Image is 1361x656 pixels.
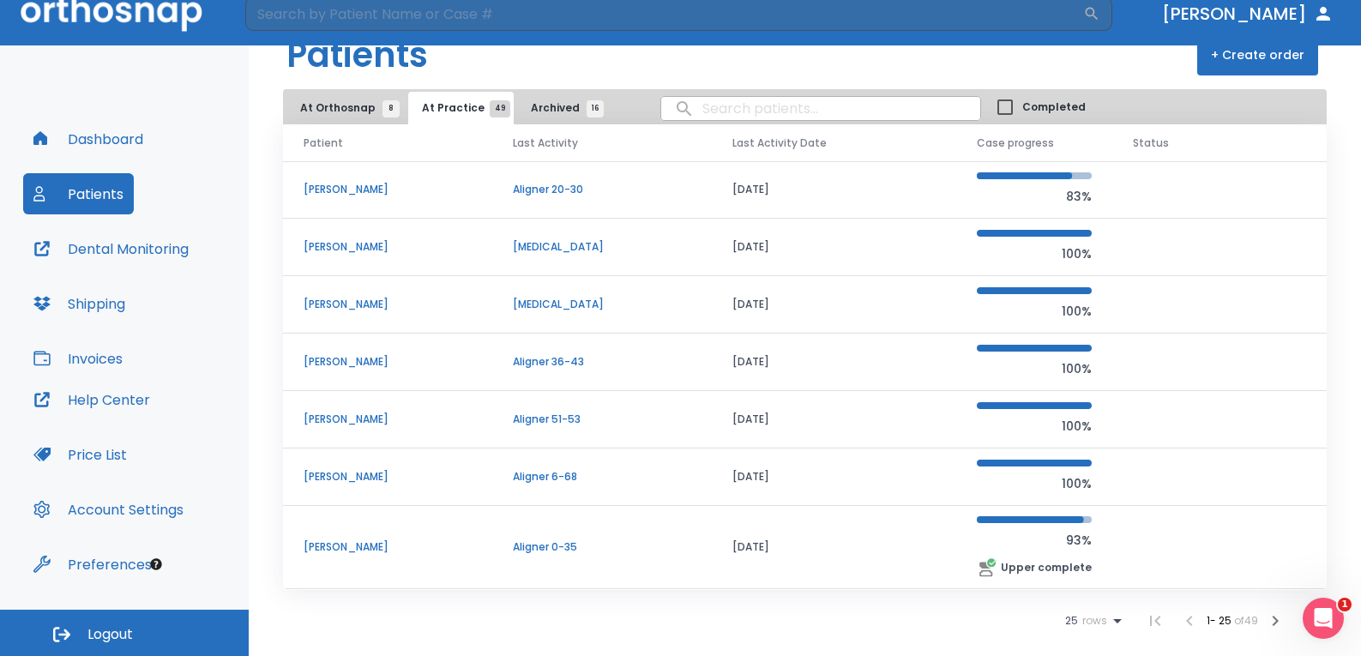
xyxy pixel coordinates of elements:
td: [DATE] [712,448,956,506]
button: Patients [23,173,134,214]
button: Price List [23,434,137,475]
span: Last Activity Date [732,135,827,151]
td: [DATE] [712,506,956,589]
p: 100% [977,358,1092,379]
button: Preferences [23,544,162,585]
span: Last Activity [513,135,578,151]
span: 49 [490,100,510,117]
span: 16 [587,100,604,117]
p: 93% [977,530,1092,551]
span: At Orthosnap [300,100,391,116]
p: [PERSON_NAME] [304,354,472,370]
p: [PERSON_NAME] [304,297,472,312]
p: Aligner 20-30 [513,182,691,197]
td: [DATE] [712,276,956,334]
button: Shipping [23,283,135,324]
p: [PERSON_NAME] [304,239,472,255]
p: 100% [977,416,1092,436]
span: At Practice [422,100,500,116]
p: 100% [977,473,1092,494]
p: [PERSON_NAME] [304,182,472,197]
p: Aligner 0-35 [513,539,691,555]
td: [DATE] [712,219,956,276]
span: Case progress [977,135,1054,151]
span: of 49 [1234,613,1258,628]
p: Upper complete [1001,560,1092,575]
span: Completed [1022,99,1086,115]
td: [DATE] [712,391,956,448]
p: [MEDICAL_DATA] [513,297,691,312]
td: [DATE] [712,334,956,391]
p: [PERSON_NAME] [304,412,472,427]
span: 25 [1065,615,1078,627]
p: Aligner 36-43 [513,354,691,370]
span: 1 - 25 [1207,613,1234,628]
button: Account Settings [23,489,194,530]
p: Aligner 51-53 [513,412,691,427]
h1: Patients [286,29,428,81]
p: [PERSON_NAME] [304,469,472,484]
div: tabs [286,92,612,124]
button: Dental Monitoring [23,228,199,269]
span: Logout [87,625,133,644]
p: [MEDICAL_DATA] [513,239,691,255]
span: Status [1133,135,1169,151]
p: 100% [977,244,1092,264]
button: Dashboard [23,118,154,159]
td: [DATE] [712,161,956,219]
span: Archived [531,100,595,116]
span: rows [1078,615,1107,627]
td: [DATE] [712,589,956,647]
div: Tooltip anchor [148,557,164,572]
span: 1 [1338,598,1352,611]
p: 83% [977,186,1092,207]
p: 100% [977,301,1092,322]
button: Help Center [23,379,160,420]
button: Invoices [23,338,133,379]
span: Patient [304,135,343,151]
input: search [661,92,980,125]
p: Aligner 6-68 [513,469,691,484]
button: + Create order [1197,34,1318,75]
p: [PERSON_NAME] [304,539,472,555]
iframe: Intercom live chat [1303,598,1344,639]
span: 8 [382,100,400,117]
